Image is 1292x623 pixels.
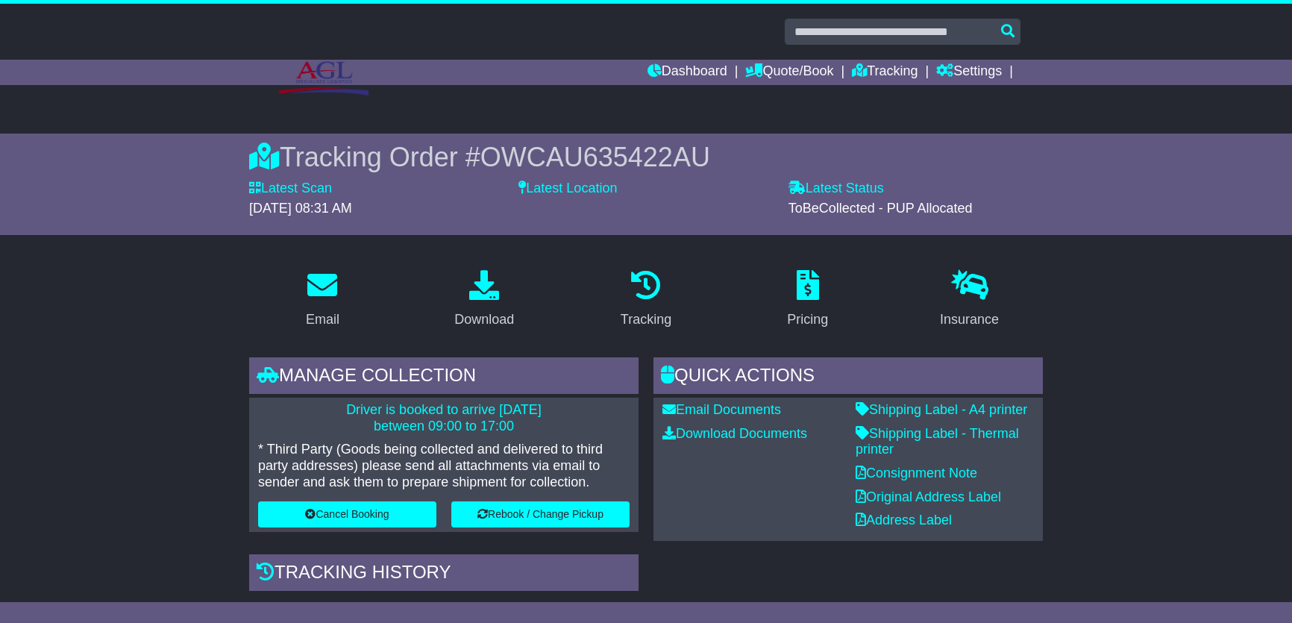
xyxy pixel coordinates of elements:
[258,501,436,527] button: Cancel Booking
[930,265,1009,335] a: Insurance
[249,141,1043,173] div: Tracking Order #
[611,265,681,335] a: Tracking
[852,60,918,85] a: Tracking
[454,310,514,330] div: Download
[249,201,352,216] span: [DATE] 08:31 AM
[647,60,727,85] a: Dashboard
[296,265,349,335] a: Email
[788,201,973,216] span: ToBeCollected - PUP Allocated
[777,265,838,335] a: Pricing
[936,60,1002,85] a: Settings
[856,426,1019,457] a: Shipping Label - Thermal printer
[856,402,1027,417] a: Shipping Label - A4 printer
[856,513,952,527] a: Address Label
[249,554,639,595] div: Tracking history
[662,426,807,441] a: Download Documents
[787,310,828,330] div: Pricing
[249,181,332,197] label: Latest Scan
[662,402,781,417] a: Email Documents
[518,181,617,197] label: Latest Location
[856,466,977,480] a: Consignment Note
[451,501,630,527] button: Rebook / Change Pickup
[258,402,630,434] p: Driver is booked to arrive [DATE] between 09:00 to 17:00
[940,310,999,330] div: Insurance
[856,489,1001,504] a: Original Address Label
[621,310,671,330] div: Tracking
[745,60,833,85] a: Quote/Book
[653,357,1043,398] div: Quick Actions
[306,310,339,330] div: Email
[258,442,630,490] p: * Third Party (Goods being collected and delivered to third party addresses) please send all atta...
[480,142,710,172] span: OWCAU635422AU
[445,265,524,335] a: Download
[788,181,884,197] label: Latest Status
[249,357,639,398] div: Manage collection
